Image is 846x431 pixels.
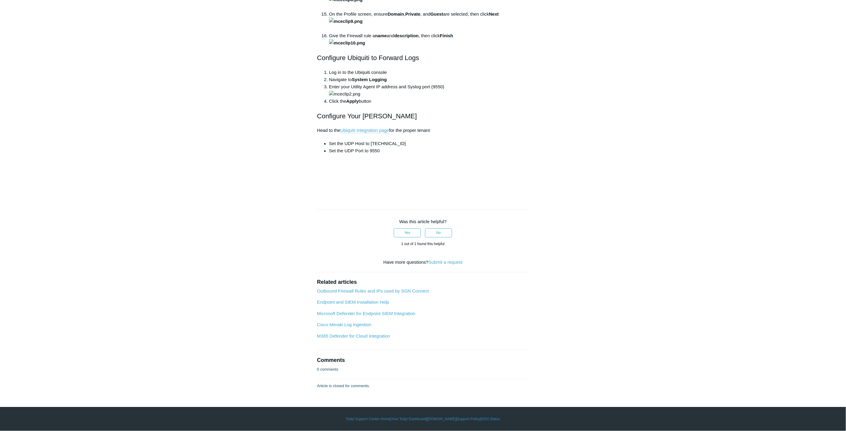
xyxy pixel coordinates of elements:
[317,322,371,327] a: Cisco Meraki Log Ingestion
[394,229,421,238] button: This article was helpful
[317,357,529,365] h2: Comments
[317,383,370,389] p: Article is closed for comments.
[457,417,480,422] a: Support Policy
[399,219,447,224] span: Was this article helpful?
[425,229,452,238] button: This article was not helpful
[329,98,529,105] li: Click the button
[317,278,529,287] h2: Related articles
[249,417,597,422] div: | | | |
[329,11,529,32] li: On the Profile screen, ensure , , and are selected, then click
[317,367,338,373] p: 0 comments
[375,33,387,38] strong: name
[346,99,359,104] strong: Apply
[317,259,529,266] div: Have more questions?
[352,77,387,82] strong: System Logging
[340,128,389,133] a: Ubiquiti Integration page
[481,417,500,422] a: SGN Status
[329,18,363,25] img: mceclip9.png
[428,260,462,265] a: Submit a request
[405,11,420,17] strong: Private
[317,334,390,339] a: M365 Defender for Cloud Integration
[329,39,365,47] img: mceclip10.png
[317,127,529,134] p: Head to the for the proper tenant
[317,111,529,122] h2: Configure Your [PERSON_NAME]
[317,289,429,294] a: Outbound Firewall Rules and IPs used by SGN Connect
[388,11,404,17] strong: Domain
[317,300,389,305] a: Endpoint and SIEM Installation Help
[329,69,529,76] li: Log in to the Ubiquiti console
[317,53,529,63] h2: Configure Ubiquiti to Forward Logs
[394,33,419,38] strong: description
[427,417,456,422] a: [DOMAIN_NAME]
[391,417,426,422] a: Your Todyl Dashboard
[329,33,453,45] strong: Finish
[329,147,529,155] li: Set the UDP Port to 9550
[329,140,529,147] li: Set the UDP Host to [TECHNICAL_ID]
[431,11,443,17] strong: Guest
[401,242,445,246] span: 1 out of 1 found this helpful
[329,91,360,98] img: mceclip2.png
[317,311,415,316] a: Microsoft Defender for Endpoint SIEM Integration
[329,83,529,98] li: Enter your Utility Agent IP address and Syslog port (9550)
[346,417,390,422] a: Todyl Support Center Home
[329,76,529,83] li: Navigate to
[329,11,499,24] strong: Next
[329,32,529,47] li: Give the Firewall rule a and , then click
